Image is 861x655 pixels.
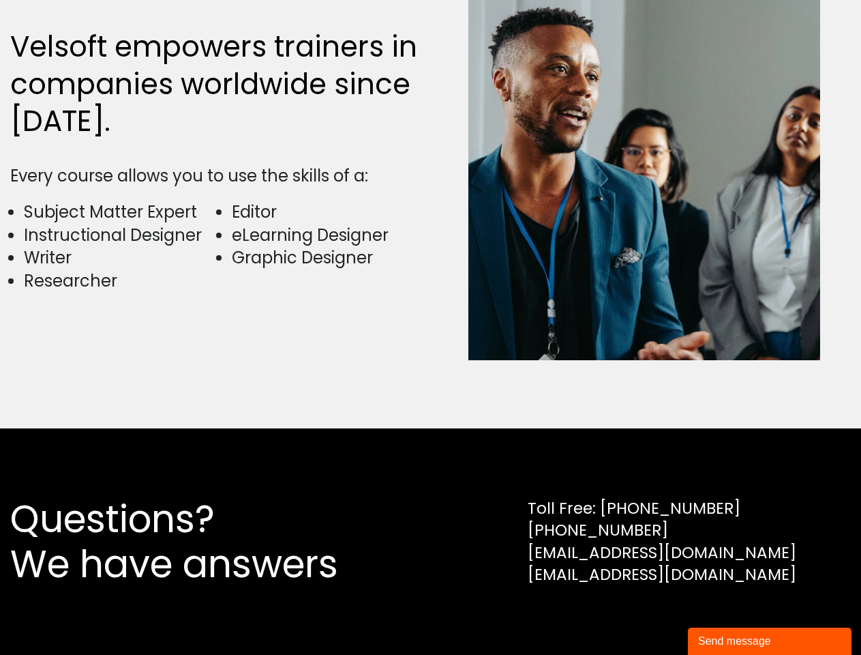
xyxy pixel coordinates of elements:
[24,201,215,224] li: Subject Matter Expert
[10,164,424,188] div: Every course allows you to use the skills of a:
[24,224,215,247] li: Instructional Designer
[10,497,387,587] h2: Questions? We have answers
[528,497,796,585] div: Toll Free: [PHONE_NUMBER] [PHONE_NUMBER] [EMAIL_ADDRESS][DOMAIN_NAME] [EMAIL_ADDRESS][DOMAIN_NAME]
[232,224,423,247] li: eLearning Designer
[232,201,423,224] li: Editor
[24,246,215,270] li: Writer
[688,625,854,655] iframe: chat widget
[24,270,215,293] li: Researcher
[10,29,424,141] h2: Velsoft empowers trainers in companies worldwide since [DATE].
[232,246,423,270] li: Graphic Designer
